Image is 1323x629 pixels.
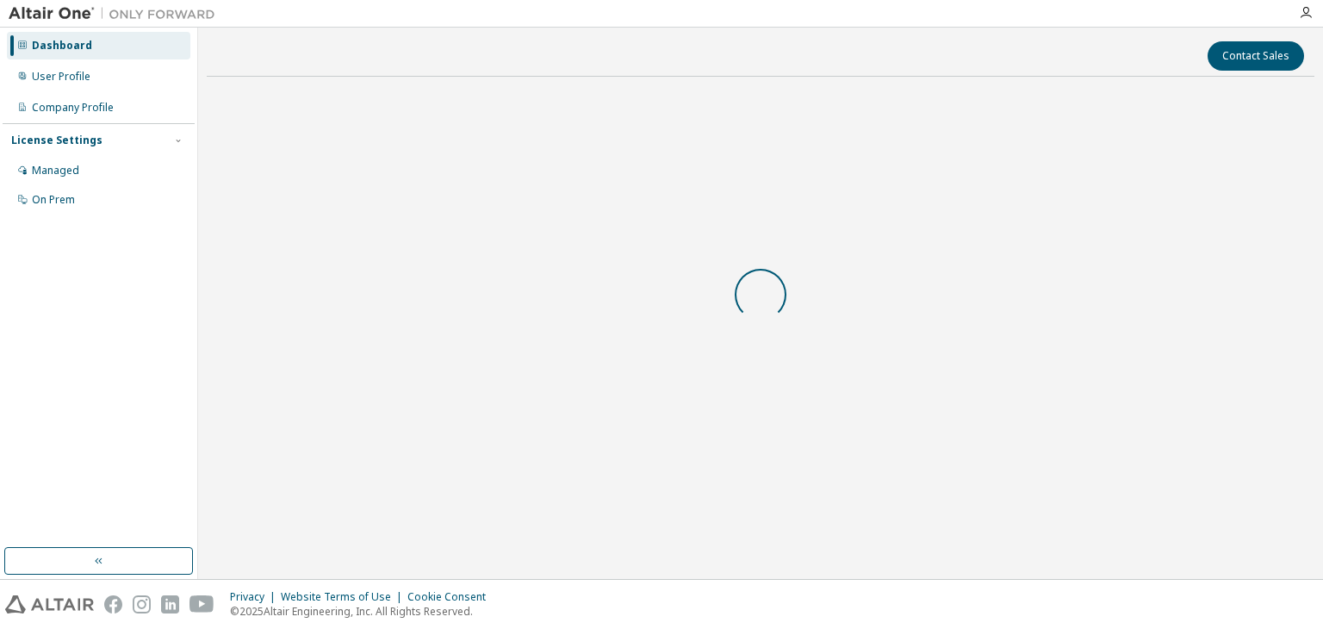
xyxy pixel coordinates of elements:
[32,101,114,115] div: Company Profile
[32,70,90,84] div: User Profile
[32,164,79,177] div: Managed
[9,5,224,22] img: Altair One
[32,193,75,207] div: On Prem
[230,590,281,604] div: Privacy
[104,595,122,613] img: facebook.svg
[281,590,407,604] div: Website Terms of Use
[11,134,102,147] div: License Settings
[133,595,151,613] img: instagram.svg
[189,595,214,613] img: youtube.svg
[5,595,94,613] img: altair_logo.svg
[407,590,496,604] div: Cookie Consent
[1208,41,1304,71] button: Contact Sales
[161,595,179,613] img: linkedin.svg
[230,604,496,619] p: © 2025 Altair Engineering, Inc. All Rights Reserved.
[32,39,92,53] div: Dashboard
